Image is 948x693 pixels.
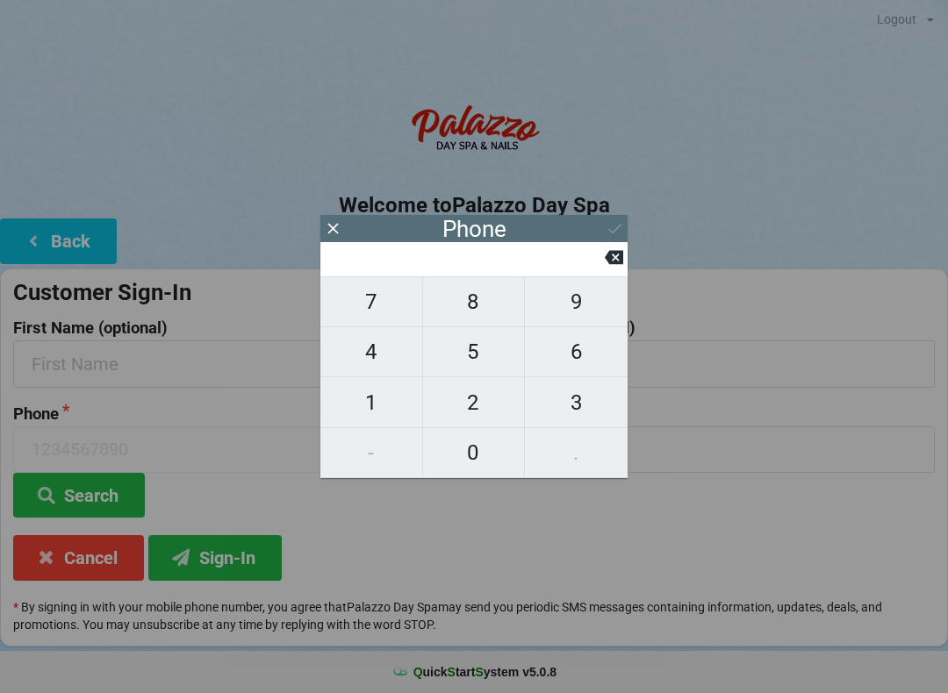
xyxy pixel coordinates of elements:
button: 5 [423,327,526,377]
button: 4 [320,327,423,377]
span: 0 [423,434,525,471]
span: 6 [525,333,628,370]
span: 2 [423,384,525,421]
span: 4 [320,333,422,370]
span: 8 [423,283,525,320]
span: 1 [320,384,422,421]
button: 8 [423,276,526,327]
button: 1 [320,377,423,427]
button: 2 [423,377,526,427]
span: 9 [525,283,628,320]
span: 5 [423,333,525,370]
button: 3 [525,377,628,427]
div: Phone [442,220,506,238]
button: 6 [525,327,628,377]
span: 7 [320,283,422,320]
button: 7 [320,276,423,327]
button: 9 [525,276,628,327]
span: 3 [525,384,628,421]
button: 0 [423,428,526,478]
